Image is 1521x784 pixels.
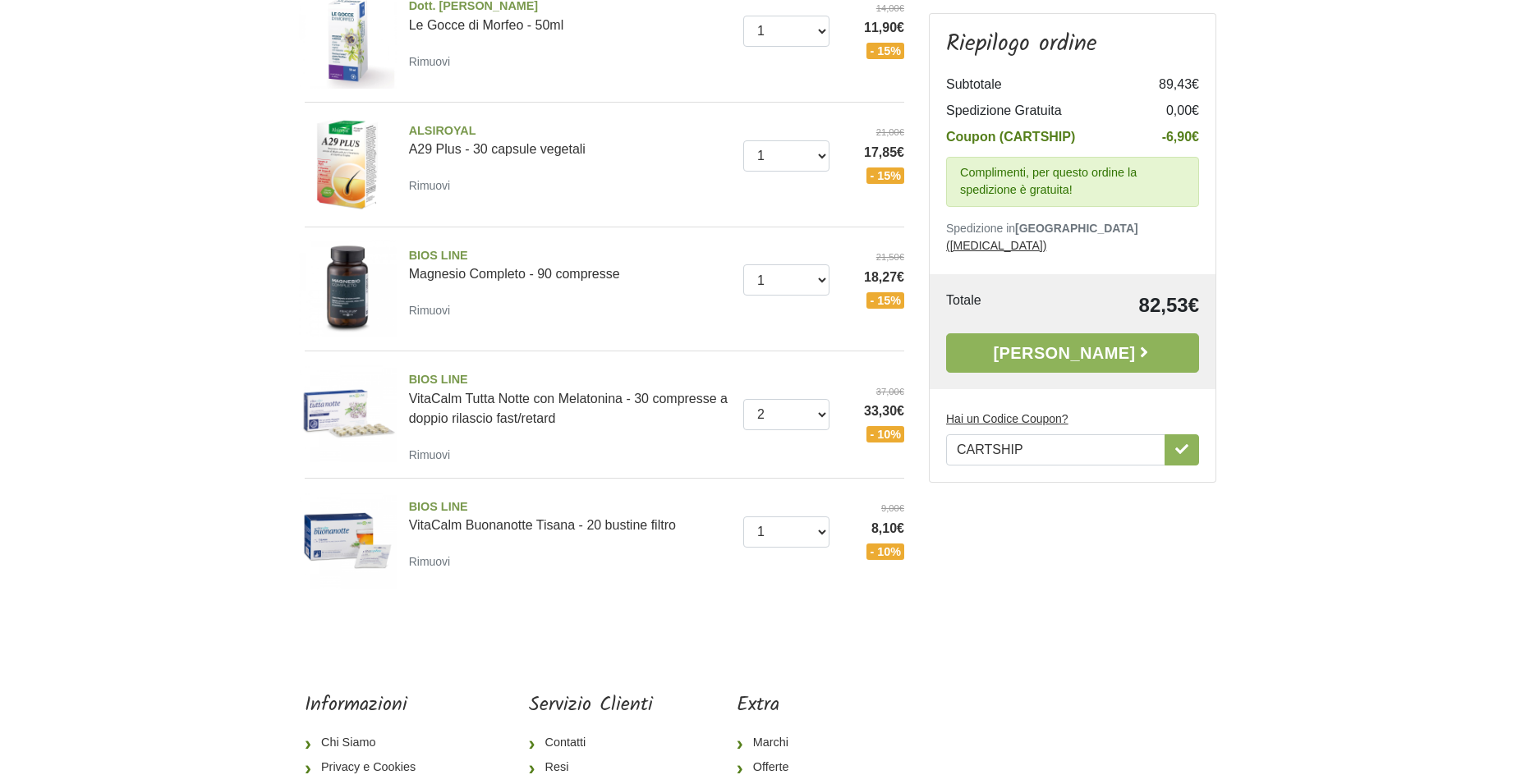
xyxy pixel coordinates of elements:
a: Rimuovi [409,51,457,71]
small: Rimuovi [409,179,451,192]
label: Hai un Codice Coupon? [946,410,1068,428]
del: 9,00€ [842,502,904,516]
td: Subtotale [946,71,1133,98]
a: Chi Siamo [305,731,444,755]
td: Spedizione Gratuita [946,98,1133,124]
small: Rimuovi [409,304,451,317]
span: 18,27€ [842,268,904,287]
span: - 15% [866,292,904,309]
a: Marchi [737,731,845,755]
a: Rimuovi [409,551,457,571]
h5: Extra [737,694,845,718]
input: Hai un Codice Coupon? [946,434,1165,465]
span: BIOS LINE [409,498,731,516]
a: Resi [529,755,653,780]
a: ALSIROYALA29 Plus - 30 capsule vegetali [409,122,731,157]
h5: Servizio Clienti [529,694,653,718]
a: BIOS LINEMagnesio Completo - 90 compresse [409,247,731,282]
h3: Riepilogo ordine [946,30,1199,58]
a: Rimuovi [409,444,457,465]
del: 21,00€ [842,126,904,140]
span: 33,30€ [842,401,904,421]
span: - 15% [866,167,904,184]
del: 14,00€ [842,2,904,16]
a: Privacy e Cookies [305,755,444,780]
a: Rimuovi [409,300,457,320]
div: Complimenti, per questo ordine la spedizione è gratuita! [946,157,1199,207]
del: 37,00€ [842,385,904,399]
img: A29 Plus - 30 capsule vegetali [299,116,397,213]
small: Rimuovi [409,555,451,568]
td: Totale [946,291,1039,320]
td: 0,00€ [1133,98,1199,124]
p: Spedizione in [946,220,1199,254]
b: [GEOGRAPHIC_DATA] [1015,222,1138,235]
span: 17,85€ [842,143,904,163]
img: VitaCalm Tutta Notte con Melatonina - 30 compresse a doppio rilascio fast/retard [299,364,397,462]
td: 82,53€ [1039,291,1199,320]
td: -6,90€ [1133,124,1199,150]
a: Rimuovi [409,175,457,195]
a: BIOS LINEVitaCalm Tutta Notte con Melatonina - 30 compresse a doppio rilascio fast/retard [409,371,731,425]
a: BIOS LINEVitaCalm Buonanotte Tisana - 20 bustine filtro [409,498,731,533]
a: ([MEDICAL_DATA]) [946,239,1046,252]
u: Hai un Codice Coupon? [946,412,1068,425]
span: ALSIROYAL [409,122,731,140]
small: Rimuovi [409,448,451,461]
a: [PERSON_NAME] [946,333,1199,373]
h5: Informazioni [305,694,444,718]
small: Rimuovi [409,55,451,68]
span: - 10% [866,543,904,560]
span: 11,90€ [842,18,904,38]
td: Coupon (CARTSHIP) [946,124,1133,150]
td: 89,43€ [1133,71,1199,98]
span: BIOS LINE [409,247,731,265]
span: - 10% [866,426,904,442]
img: VitaCalm Buonanotte Tisana - 20 bustine filtro [299,492,397,589]
span: BIOS LINE [409,371,731,389]
a: Contatti [529,731,653,755]
img: Magnesio Completo - 90 compresse [299,241,397,338]
span: - 15% [866,43,904,59]
span: 8,10€ [842,519,904,539]
del: 21,50€ [842,250,904,264]
a: Offerte [737,755,845,780]
iframe: fb:page Facebook Social Plugin [929,694,1216,751]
